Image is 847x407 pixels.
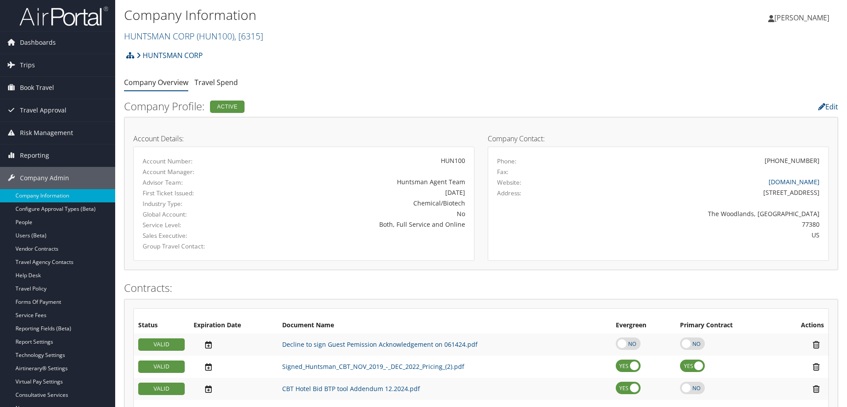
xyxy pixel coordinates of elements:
[20,99,66,121] span: Travel Approval
[776,318,828,333] th: Actions
[124,30,263,42] a: HUNTSMAN CORP
[255,156,465,165] div: HUN100
[282,362,464,371] a: Signed_Huntsman_CBT_NOV_2019_-_DEC_2022_Pricing_(2).pdf
[20,144,49,167] span: Reporting
[768,4,838,31] a: [PERSON_NAME]
[124,99,596,114] h2: Company Profile:
[138,383,185,395] div: VALID
[278,318,611,333] th: Document Name
[194,362,273,372] div: Add/Edit Date
[20,77,54,99] span: Book Travel
[497,189,521,198] label: Address:
[581,188,820,197] div: [STREET_ADDRESS]
[124,6,600,24] h1: Company Information
[20,31,56,54] span: Dashboards
[20,122,73,144] span: Risk Management
[818,102,838,112] a: Edit
[769,178,820,186] a: [DOMAIN_NAME]
[774,13,829,23] span: [PERSON_NAME]
[488,135,829,142] h4: Company Contact:
[20,167,69,189] span: Company Admin
[255,188,465,197] div: [DATE]
[143,189,241,198] label: First Ticket Issued:
[143,167,241,176] label: Account Manager:
[133,135,474,142] h4: Account Details:
[143,242,241,251] label: Group Travel Contact:
[255,220,465,229] div: Both, Full Service and Online
[255,177,465,186] div: Huntsman Agent Team
[194,78,238,87] a: Travel Spend
[808,362,824,372] i: Remove Contract
[255,209,465,218] div: No
[138,360,185,373] div: VALID
[143,157,241,166] label: Account Number:
[189,318,278,333] th: Expiration Date
[497,178,521,187] label: Website:
[134,318,189,333] th: Status
[497,157,517,166] label: Phone:
[136,47,203,64] a: HUNTSMAN CORP
[282,384,420,393] a: CBT Hotel Bid BTP tool Addendum 12.2024.pdf
[143,221,241,229] label: Service Level:
[194,384,273,394] div: Add/Edit Date
[138,338,185,351] div: VALID
[143,178,241,187] label: Advisor Team:
[124,78,188,87] a: Company Overview
[255,198,465,208] div: Chemical/Biotech
[234,30,263,42] span: , [ 6315 ]
[19,6,108,27] img: airportal-logo.png
[124,280,838,295] h2: Contracts:
[611,318,676,333] th: Evergreen
[143,210,241,219] label: Global Account:
[765,156,820,165] div: [PHONE_NUMBER]
[143,199,241,208] label: Industry Type:
[808,340,824,349] i: Remove Contract
[20,54,35,76] span: Trips
[197,30,234,42] span: ( HUN100 )
[581,220,820,229] div: 77380
[581,230,820,240] div: US
[143,231,241,240] label: Sales Executive:
[581,209,820,218] div: The Woodlands, [GEOGRAPHIC_DATA]
[497,167,509,176] label: Fax:
[210,101,245,113] div: Active
[808,384,824,394] i: Remove Contract
[194,340,273,349] div: Add/Edit Date
[676,318,776,333] th: Primary Contract
[282,340,478,349] a: Decline to sign Guest Pemission Acknowledgement on 061424.pdf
